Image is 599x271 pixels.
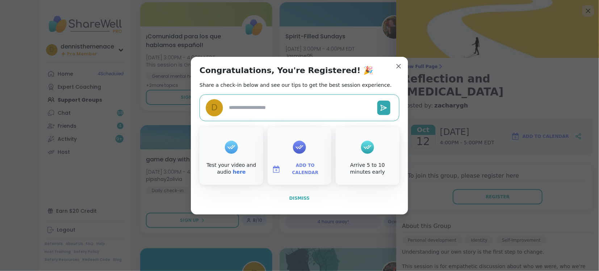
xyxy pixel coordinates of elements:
[272,165,281,174] img: ShareWell Logomark
[289,196,310,201] span: Dismiss
[337,162,398,176] div: Arrive 5 to 10 minutes early
[284,162,327,176] span: Add to Calendar
[200,191,399,206] button: Dismiss
[200,81,392,89] h2: Share a check-in below and see our tips to get the best session experience.
[233,169,246,175] a: here
[201,162,262,176] div: Test your video and audio
[200,65,373,76] h1: Congratulations, You're Registered! 🎉
[269,162,330,177] button: Add to Calendar
[211,101,218,114] span: d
